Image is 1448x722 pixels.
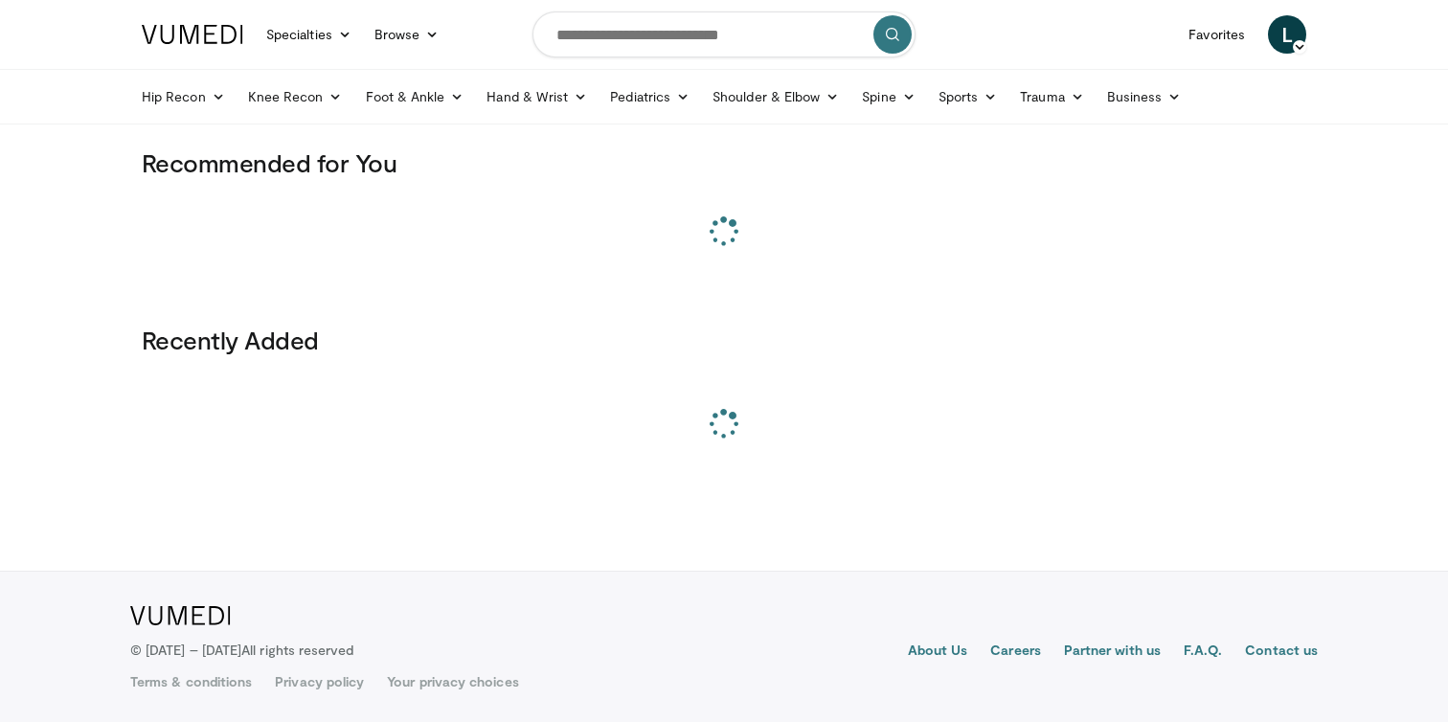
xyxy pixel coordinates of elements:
a: Sports [927,78,1009,116]
a: Careers [990,641,1041,664]
a: L [1268,15,1306,54]
span: All rights reserved [241,642,353,658]
a: Favorites [1177,15,1256,54]
p: © [DATE] – [DATE] [130,641,354,660]
a: Terms & conditions [130,672,252,691]
a: Foot & Ankle [354,78,476,116]
img: VuMedi Logo [130,606,231,625]
a: Your privacy choices [387,672,518,691]
a: Contact us [1245,641,1318,664]
a: Spine [850,78,926,116]
a: Shoulder & Elbow [701,78,850,116]
a: Browse [363,15,451,54]
a: Privacy policy [275,672,364,691]
a: Trauma [1008,78,1096,116]
img: VuMedi Logo [142,25,243,44]
a: Business [1096,78,1193,116]
a: About Us [908,641,968,664]
a: Hand & Wrist [475,78,599,116]
a: Partner with us [1064,641,1161,664]
input: Search topics, interventions [532,11,916,57]
a: Hip Recon [130,78,237,116]
a: Knee Recon [237,78,354,116]
h3: Recently Added [142,325,1306,355]
a: Specialties [255,15,363,54]
a: F.A.Q. [1184,641,1222,664]
h3: Recommended for You [142,147,1306,178]
a: Pediatrics [599,78,701,116]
